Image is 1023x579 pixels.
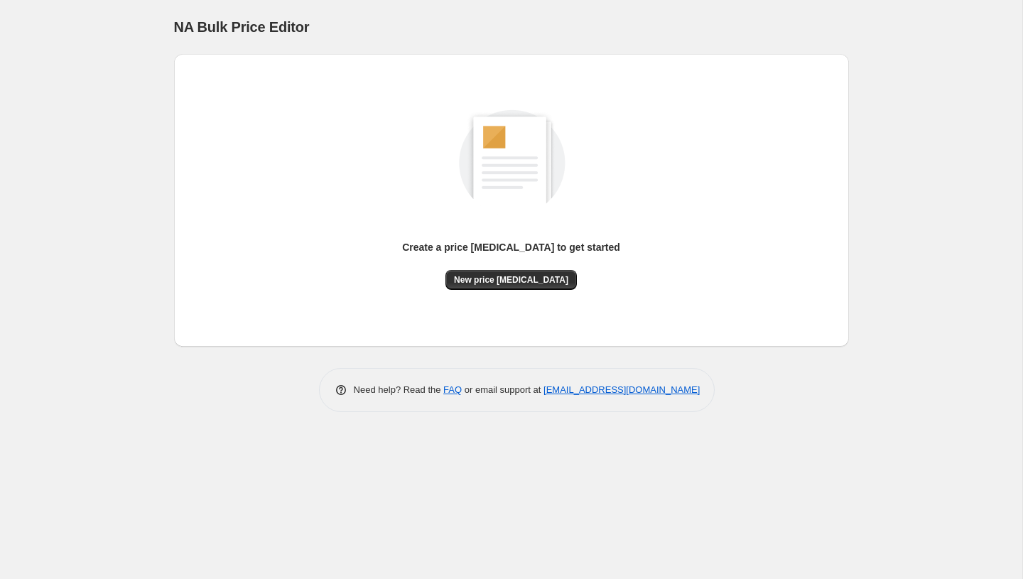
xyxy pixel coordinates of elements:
span: Need help? Read the [354,384,444,395]
p: Create a price [MEDICAL_DATA] to get started [402,240,620,254]
a: [EMAIL_ADDRESS][DOMAIN_NAME] [543,384,700,395]
span: or email support at [462,384,543,395]
span: NA Bulk Price Editor [174,19,310,35]
a: FAQ [443,384,462,395]
button: New price [MEDICAL_DATA] [445,270,577,290]
span: New price [MEDICAL_DATA] [454,274,568,286]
